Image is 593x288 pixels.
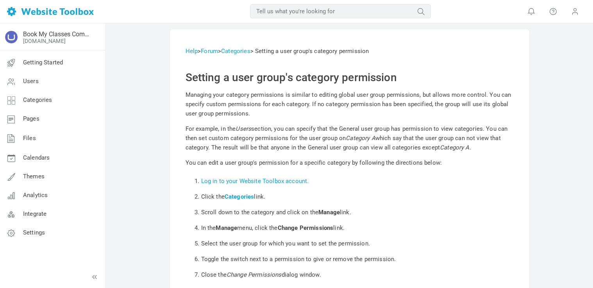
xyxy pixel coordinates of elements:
[440,144,470,151] i: Category A
[186,48,369,55] span: > > > Setting a user group's category permission
[23,135,36,142] span: Files
[186,48,198,55] a: Help
[278,224,334,231] b: Change Permissions
[201,189,514,204] li: Click the link.
[201,178,309,185] a: Log in to your Website Toolbox account.
[227,271,282,278] i: Change Permissions
[201,220,514,236] li: In the menu, click the link.
[318,209,340,216] b: Manage
[250,4,431,18] input: Tell us what you're looking for
[201,251,514,267] li: Toggle the switch next to a permission to give or remove the permission.
[225,193,254,200] a: Categories
[23,78,39,85] span: Users
[23,96,52,103] span: Categories
[186,158,514,167] p: You can edit a user group's permission for a specific category by following the directions below:
[23,192,48,199] span: Analytics
[201,204,514,220] li: Scroll down to the category and click on the link.
[23,229,45,236] span: Settings
[23,154,50,161] span: Calendars
[23,115,39,122] span: Pages
[201,236,514,251] li: Select the user group for which you want to set the permission.
[346,135,375,142] i: Category A
[5,31,18,43] img: fetchedfavicon.ico
[201,267,514,283] li: Close the dialog window.
[186,71,514,84] h2: Setting a user group's category permission
[221,48,250,55] a: Categories
[186,124,514,152] p: For example, in the section, you can specify that the General user group has permission to view c...
[236,125,251,132] i: Users
[23,173,45,180] span: Themes
[23,38,66,44] a: [DOMAIN_NAME]
[23,30,91,38] a: Book My Classes Community Forum
[216,224,237,231] b: Manage
[23,210,46,217] span: Integrate
[201,48,218,55] a: Forum
[23,59,63,66] span: Getting Started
